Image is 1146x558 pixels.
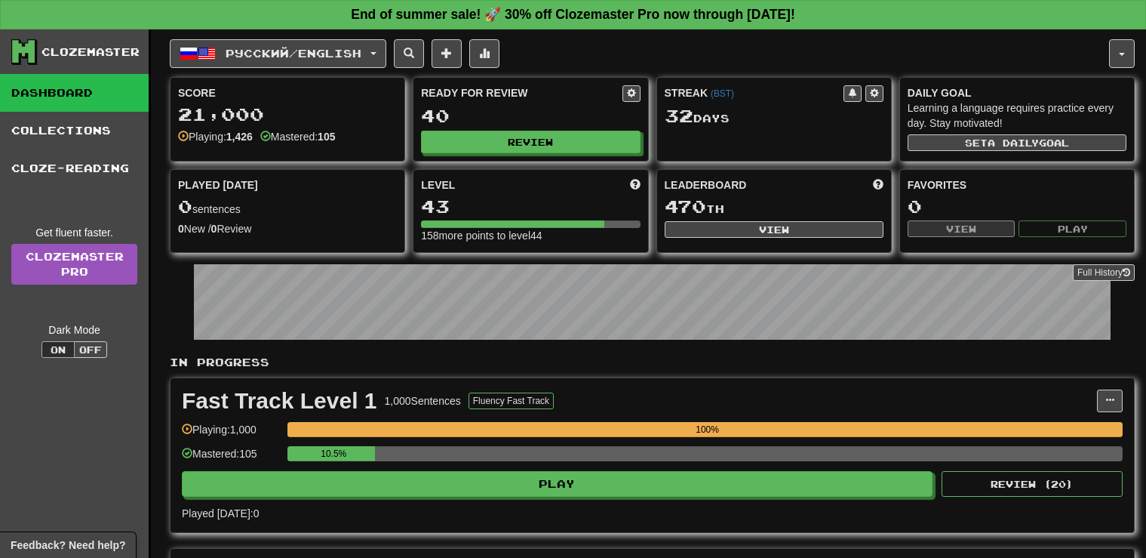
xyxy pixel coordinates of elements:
div: Dark Mode [11,322,137,338]
div: Day s [665,106,883,126]
button: Fluency Fast Track [469,393,554,409]
div: Learning a language requires practice every day. Stay motivated! [908,100,1126,131]
div: 1,000 Sentences [385,393,461,408]
span: 470 [665,196,706,217]
div: Fast Track Level 1 [182,390,377,412]
div: sentences [178,197,397,217]
span: 0 [178,196,192,217]
button: More stats [469,39,499,68]
strong: 0 [178,223,184,235]
button: View [908,220,1015,237]
span: 32 [665,105,693,126]
div: th [665,197,883,217]
strong: 105 [318,131,335,143]
strong: 1,426 [226,131,253,143]
button: Search sentences [394,39,424,68]
button: Play [1018,220,1126,237]
div: Get fluent faster. [11,225,137,240]
span: This week in points, UTC [873,177,883,193]
button: Review (20) [942,471,1123,497]
div: Playing: [178,129,253,144]
span: a daily [988,137,1039,148]
div: 10.5% [292,446,375,461]
span: Played [DATE]: 0 [182,507,259,519]
div: Streak [665,85,843,100]
span: Level [421,177,455,193]
div: Score [178,85,397,100]
span: Score more points to level up [630,177,641,193]
strong: 0 [211,223,217,235]
strong: End of summer sale! 🚀 30% off Clozemaster Pro now through [DATE]! [351,7,795,22]
div: 21,000 [178,105,397,124]
div: Playing: 1,000 [182,422,280,447]
button: Seta dailygoal [908,134,1126,151]
span: Русский / English [226,47,361,60]
button: Play [182,471,932,497]
button: View [665,221,883,238]
a: ClozemasterPro [11,244,137,285]
div: Mastered: [260,129,336,144]
div: Daily Goal [908,85,1126,100]
div: Ready for Review [421,85,622,100]
button: Full History [1073,264,1135,281]
div: Mastered: 105 [182,446,280,471]
div: 158 more points to level 44 [421,228,640,243]
span: Played [DATE] [178,177,258,193]
div: New / Review [178,221,397,236]
p: In Progress [170,355,1135,370]
button: Add sentence to collection [432,39,462,68]
button: On [41,341,75,358]
a: (BST) [711,88,734,99]
div: Favorites [908,177,1126,193]
div: Clozemaster [41,45,140,60]
div: 43 [421,197,640,216]
span: Leaderboard [665,177,747,193]
span: Open feedback widget [11,538,125,553]
button: Русский/English [170,39,386,68]
button: Review [421,131,640,153]
div: 40 [421,106,640,125]
div: 0 [908,197,1126,216]
button: Off [74,341,107,358]
div: 100% [292,422,1123,437]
